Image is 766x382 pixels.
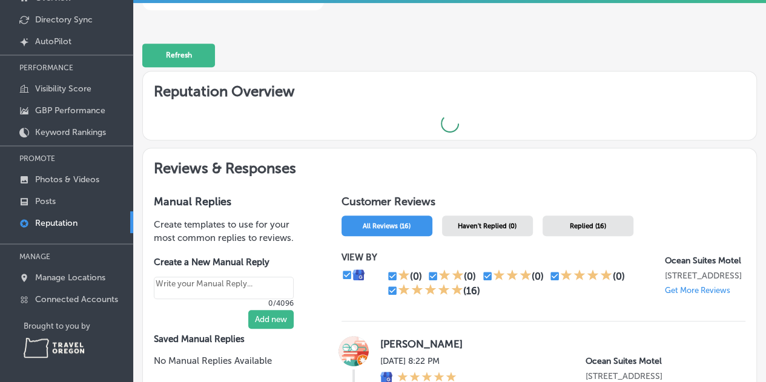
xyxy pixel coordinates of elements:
[560,269,612,283] div: 4 Stars
[586,356,731,366] p: Ocean Suites Motel
[665,271,745,281] p: 16045 Lower Harbor Road Harbor, OR 97415-8310, US
[342,252,665,263] p: VIEW BY
[438,269,464,283] div: 2 Stars
[143,71,756,107] h2: Reputation Overview
[35,174,99,185] p: Photos & Videos
[363,222,411,230] span: All Reviews (16)
[142,44,215,67] button: Refresh
[464,271,476,282] div: (0)
[154,299,294,308] p: 0/4096
[154,195,312,208] h3: Manual Replies
[24,321,133,331] p: Brought to you by
[154,334,312,344] label: Saved Manual Replies
[35,218,78,228] p: Reputation
[35,196,56,206] p: Posts
[35,15,93,25] p: Directory Sync
[154,257,294,268] label: Create a New Manual Reply
[463,285,480,297] div: (16)
[154,277,294,299] textarea: Create your Quick Reply
[143,148,756,184] h2: Reviews & Responses
[612,271,624,282] div: (0)
[35,36,71,47] p: AutoPilot
[398,283,463,298] div: 5 Stars
[570,222,606,230] span: Replied (16)
[35,127,106,137] p: Keyword Rankings
[665,286,730,295] p: Get More Reviews
[458,222,517,230] span: Haven't Replied (0)
[35,84,91,94] p: Visibility Score
[398,269,410,283] div: 1 Star
[154,218,312,245] p: Create templates to use for your most common replies to reviews.
[342,195,745,212] h1: Customer Reviews
[380,338,731,350] label: [PERSON_NAME]
[665,255,745,266] p: Ocean Suites Motel
[248,310,294,329] button: Add new
[35,105,105,116] p: GBP Performance
[586,371,731,381] p: 16045 Lower Harbor Road
[35,272,105,283] p: Manage Locations
[380,356,457,366] label: [DATE] 8:22 PM
[493,269,532,283] div: 3 Stars
[410,271,422,282] div: (0)
[532,271,544,282] div: (0)
[35,294,118,305] p: Connected Accounts
[154,354,312,367] p: No Manual Replies Available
